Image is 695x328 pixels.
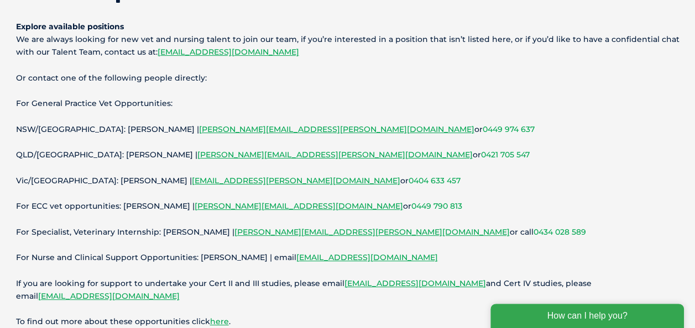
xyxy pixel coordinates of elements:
p: Vic/[GEOGRAPHIC_DATA]: [PERSON_NAME] | or [16,174,680,187]
p: To find out more about these opportunities click . [16,315,680,328]
a: [PERSON_NAME][EMAIL_ADDRESS][DOMAIN_NAME] [195,201,403,211]
a: [EMAIL_ADDRESS][DOMAIN_NAME] [296,252,438,262]
a: [EMAIL_ADDRESS][PERSON_NAME][DOMAIN_NAME] [192,176,400,186]
p: For Nurse and Clinical Support Opportunities: [PERSON_NAME] | email [16,251,680,264]
a: 0434 028 589 [534,227,586,237]
p: For Specialist, Veterinary Internship: [PERSON_NAME] | or call [16,226,680,239]
a: [EMAIL_ADDRESS][DOMAIN_NAME] [38,291,180,301]
a: here [210,316,229,326]
p: Or contact one of the following people directly: [16,72,680,84]
a: 0421 705 547 [481,150,530,160]
a: [EMAIL_ADDRESS][DOMAIN_NAME] [344,278,486,288]
div: How can I help you? [7,7,200,31]
p: NSW/[GEOGRAPHIC_DATA]: [PERSON_NAME] | or [16,123,680,136]
p: We are always looking for new vet and nursing talent to join our team, if you’re interested in a ... [16,20,680,59]
a: 0404 633 457 [409,176,461,186]
p: QLD/[GEOGRAPHIC_DATA]: [PERSON_NAME] | or [16,149,680,161]
p: If you are looking for support to undertake your Cert II and III studies, please email and Cert I... [16,277,680,303]
a: [PERSON_NAME][EMAIL_ADDRESS][PERSON_NAME][DOMAIN_NAME] [197,150,473,160]
a: 0449 974 637 [483,124,535,134]
a: [PERSON_NAME][EMAIL_ADDRESS][PERSON_NAME][DOMAIN_NAME] [199,124,474,134]
a: 0449 790 813 [411,201,462,211]
strong: Explore available positions [16,22,124,31]
p: For General Practice Vet Opportunities: [16,97,680,110]
a: [PERSON_NAME][EMAIL_ADDRESS][PERSON_NAME][DOMAIN_NAME] [234,227,510,237]
a: [EMAIL_ADDRESS][DOMAIN_NAME] [158,47,299,57]
p: For ECC vet opportunities: [PERSON_NAME] | or [16,200,680,213]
